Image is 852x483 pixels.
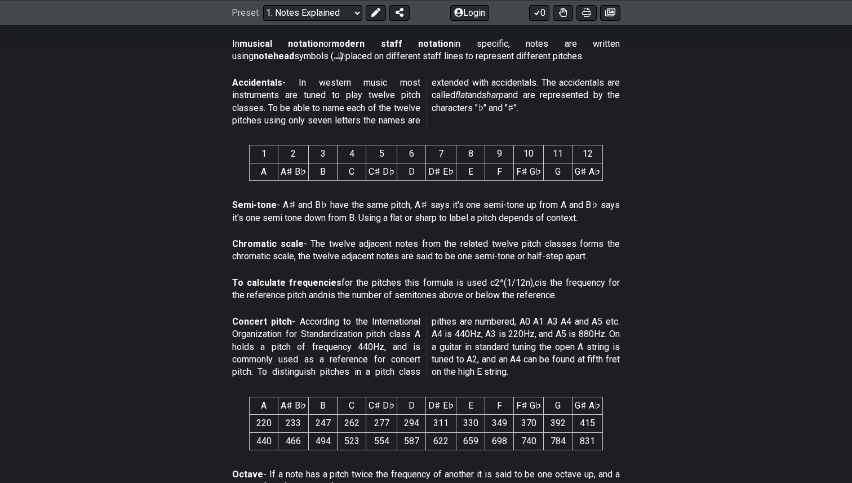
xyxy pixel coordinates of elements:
select: Preset [263,5,362,20]
td: 247 [309,415,338,432]
strong: musical notation [239,38,323,49]
td: G♯ A♭ [573,163,603,180]
th: G♯ A♭ [573,397,603,414]
td: 311 [426,415,456,432]
td: E [456,163,485,180]
strong: Concert pitch [232,316,292,327]
td: 415 [573,415,603,432]
td: 784 [544,432,573,450]
p: - A♯ and B♭ have the same pitch, A♯ says it's one semi-tone up from A and B♭ says it's one semi t... [232,199,620,224]
td: 262 [338,415,366,432]
th: F♯ G♭ [514,397,544,414]
th: 5 [366,145,397,163]
th: D [397,397,426,414]
p: - According to the International Organization for Standardization pitch class A holds a pitch of ... [232,316,620,379]
th: 12 [573,145,603,163]
td: 440 [250,432,278,450]
strong: Semi-tone [232,200,277,210]
td: 370 [514,415,544,432]
th: 11 [544,145,573,163]
button: Create image [600,5,620,20]
em: c [535,277,539,288]
p: for the pitches this formula is used c2^(1/12n), is the frequency for the reference pitch and is ... [232,277,620,302]
td: 220 [250,415,278,432]
th: A [250,397,278,414]
td: D♯ E♭ [426,163,456,180]
button: Toggle Dexterity for all fretkits [553,5,573,20]
td: B [309,163,338,180]
td: C [338,163,366,180]
td: C♯ D♭ [366,163,397,180]
th: C [338,397,366,414]
button: Edit Preset [366,5,386,20]
p: - In western music most instruments are tuned to play twelve pitch classes. To be able to name ea... [232,77,620,127]
strong: Accidentals [232,77,282,88]
td: 587 [397,432,426,450]
em: sharp [482,90,504,100]
strong: modern staff notation [331,38,454,49]
td: 330 [456,415,485,432]
td: 349 [485,415,514,432]
td: D [397,163,426,180]
em: n [323,290,328,300]
th: F [485,397,514,414]
th: D♯ E♭ [426,397,456,414]
th: A♯ B♭ [278,397,309,414]
td: 466 [278,432,309,450]
th: 7 [426,145,456,163]
p: - The twelve adjacent notes from the related twelve pitch classes forms the chromatic scale, the ... [232,238,620,263]
strong: notehead [254,51,294,61]
th: 6 [397,145,426,163]
th: 8 [456,145,485,163]
th: 2 [278,145,309,163]
button: 0 [529,5,549,20]
th: G [544,397,573,414]
td: 698 [485,432,514,450]
td: 659 [456,432,485,450]
td: 554 [366,432,397,450]
td: 277 [366,415,397,432]
em: flat [455,90,468,100]
th: 4 [338,145,366,163]
td: 523 [338,432,366,450]
td: 392 [544,415,573,432]
button: Print [576,5,597,20]
td: 622 [426,432,456,450]
td: F [485,163,514,180]
strong: Chromatic scale [232,238,304,249]
td: 831 [573,432,603,450]
button: Login [450,5,489,20]
th: B [309,397,338,414]
td: F♯ G♭ [514,163,544,180]
p: In or in specific, notes are written using symbols (𝅝 𝅗𝅥 𝅘𝅥 𝅘𝅥𝅮) placed on different staff lines to r... [232,38,620,63]
th: 3 [309,145,338,163]
th: C♯ D♭ [366,397,397,414]
button: Share Preset [389,5,410,20]
td: 233 [278,415,309,432]
th: E [456,397,485,414]
td: 294 [397,415,426,432]
td: A♯ B♭ [278,163,309,180]
strong: Octave [232,469,263,480]
th: 9 [485,145,514,163]
td: A [250,163,278,180]
strong: To calculate frequencies [232,277,341,288]
td: 494 [309,432,338,450]
td: G [544,163,573,180]
td: 740 [514,432,544,450]
th: 10 [514,145,544,163]
span: Preset [232,7,259,18]
th: 1 [250,145,278,163]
